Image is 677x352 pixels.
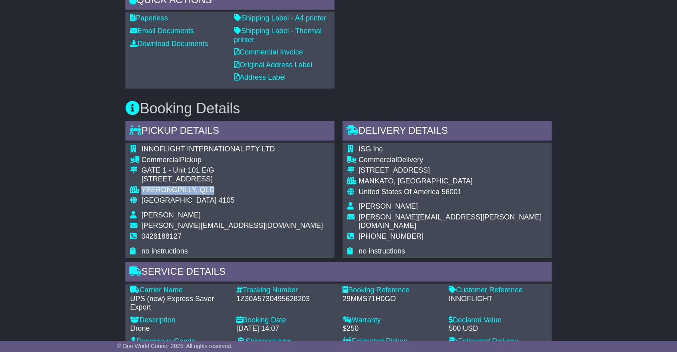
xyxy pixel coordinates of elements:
[343,121,552,143] div: Delivery Details
[236,316,334,325] div: Booking Date
[359,202,418,210] span: [PERSON_NAME]
[141,232,181,240] span: 0428188127
[236,324,334,333] div: [DATE] 14:07
[130,337,228,346] div: Dangerous Goods
[130,316,228,325] div: Description
[130,14,168,22] a: Paperless
[343,324,441,333] div: $250
[359,177,547,186] div: MANKATO, [GEOGRAPHIC_DATA]
[234,61,312,69] a: Original Address Label
[234,48,303,56] a: Commercial Invoice
[234,27,322,44] a: Shipping Label - Thermal printer
[359,213,542,230] span: [PERSON_NAME][EMAIL_ADDRESS][PERSON_NAME][DOMAIN_NAME]
[359,232,423,240] span: [PHONE_NUMBER]
[125,262,552,284] div: Service Details
[141,166,323,175] div: GATE 1 - Unit 101 E/G
[359,166,547,175] div: [STREET_ADDRESS]
[130,324,228,333] div: Drone
[343,316,441,325] div: Warranty
[236,286,334,295] div: Tracking Number
[130,295,228,312] div: UPS (new) Express Saver Export
[130,286,228,295] div: Carrier Name
[141,156,323,165] div: Pickup
[449,295,547,304] div: INNOFLIGHT
[359,247,405,255] span: no instructions
[359,188,439,196] span: United States Of America
[449,337,547,346] div: Estimated Delivery
[125,101,552,117] h3: Booking Details
[141,221,323,229] span: [PERSON_NAME][EMAIL_ADDRESS][DOMAIN_NAME]
[449,324,547,333] div: 500 USD
[141,145,275,153] span: INNOFLIGHT INTERNATIONAL PTY LTD
[141,211,201,219] span: [PERSON_NAME]
[130,40,208,48] a: Download Documents
[236,295,334,304] div: 1Z30A5730495628203
[359,145,383,153] span: ISG Inc
[449,316,547,325] div: Declared Value
[441,188,461,196] span: 56001
[236,337,334,346] div: Shipment type
[141,175,323,184] div: [STREET_ADDRESS]
[359,156,547,165] div: Delivery
[117,343,233,349] span: © One World Courier 2025. All rights reserved.
[130,27,194,35] a: Email Documents
[141,156,180,164] span: Commercial
[218,196,234,204] span: 4105
[234,73,286,81] a: Address Label
[343,337,441,346] div: Estimated Pickup
[234,14,326,22] a: Shipping Label - A4 printer
[141,247,188,255] span: no instructions
[343,295,441,304] div: 29MMS71H0GO
[141,196,216,204] span: [GEOGRAPHIC_DATA]
[343,286,441,295] div: Booking Reference
[125,121,334,143] div: Pickup Details
[141,186,323,195] div: YEERONGPILLY, QLD
[359,156,397,164] span: Commercial
[449,286,547,295] div: Customer Reference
